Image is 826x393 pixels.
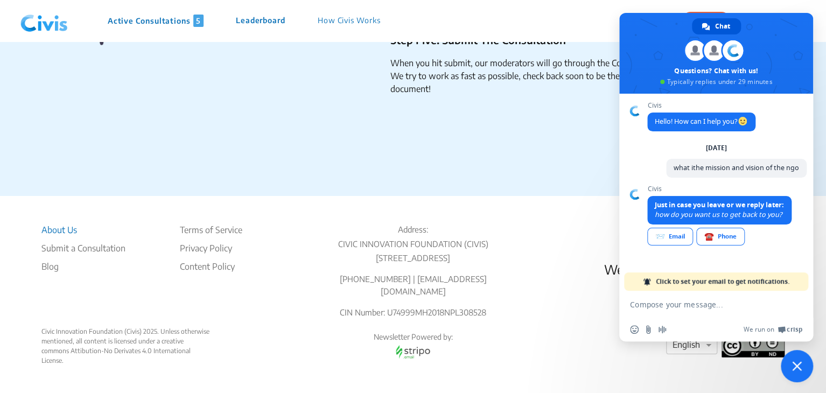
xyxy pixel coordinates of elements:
[656,272,789,291] span: Click to set your email to get notifications.
[674,163,799,172] span: what ithe mission and vision of the ngo
[179,260,242,273] li: Content Policy
[179,242,242,255] li: Privacy Policy
[738,12,810,29] button: Log In / Sign Up
[647,102,755,109] span: Civis
[682,12,730,30] button: Donate
[41,223,125,236] li: About Us
[313,223,514,236] p: Address:
[722,335,785,357] img: footer logo
[41,260,125,273] a: Blog
[41,242,125,255] li: Submit a Consultation
[644,325,653,334] span: Send a file
[179,223,242,236] li: Terms of Service
[630,300,779,310] textarea: Compose your message...
[313,273,514,297] p: [PHONE_NUMBER] | [EMAIL_ADDRESS][DOMAIN_NAME]
[390,342,436,361] img: stripo email logo
[193,15,204,27] span: 5
[604,259,785,279] p: We’re here to help.
[704,232,714,241] span: ☎️
[313,252,514,264] p: [STREET_ADDRESS]
[655,232,665,241] span: 📨
[108,15,204,27] p: Active Consultations
[787,325,802,334] span: Crisp
[692,18,741,34] div: Chat
[781,350,813,382] div: Close chat
[744,325,774,334] span: We run on
[655,117,748,126] span: Hello! How can I help you?
[41,327,211,366] div: Civic Innovation Foundation (Civis) 2025. Unless otherwise mentioned, all content is licensed und...
[16,5,72,37] img: navlogo.png
[630,325,639,334] span: Insert an emoji
[390,57,794,95] li: When you hit submit, our moderators will go through the Consultation and make it public in a few ...
[318,15,381,27] p: How Civis Works
[715,18,730,34] span: Chat
[744,325,802,334] a: We run onCrisp
[658,325,667,334] span: Audio message
[706,145,727,151] div: [DATE]
[313,238,514,250] p: CIVIC INNOVATION FOUNDATION (CIVIS)
[696,228,745,245] div: Phone
[236,15,285,27] p: Leaderboard
[655,200,784,209] span: Just in case you leave or we reply later:
[655,210,782,219] span: how do you want us to get back to you?
[647,228,693,245] div: Email
[313,332,514,342] p: Newsletter Powered by:
[313,306,514,319] p: CIN Number: U74999MH2018NPL308528
[647,185,792,193] span: Civis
